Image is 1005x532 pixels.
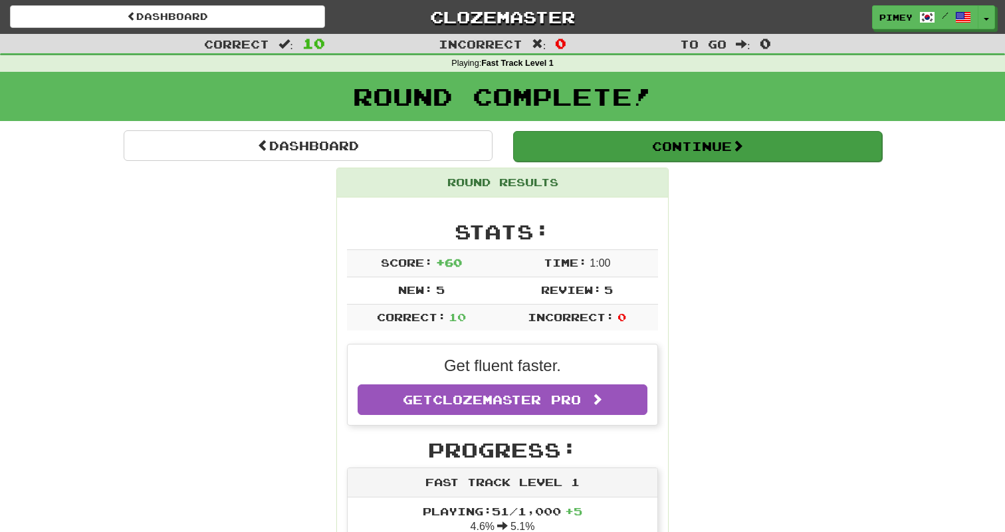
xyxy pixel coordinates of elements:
[377,311,446,323] span: Correct:
[358,354,647,377] p: Get fluent faster.
[544,256,587,269] span: Time:
[381,256,433,269] span: Score:
[541,283,602,296] span: Review:
[204,37,269,51] span: Correct
[347,439,658,461] h2: Progress:
[348,468,657,497] div: Fast Track Level 1
[879,11,913,23] span: pimey
[423,505,582,517] span: Playing: 51 / 1,000
[436,256,462,269] span: + 60
[942,11,949,20] span: /
[481,59,554,68] strong: Fast Track Level 1
[124,130,493,161] a: Dashboard
[345,5,660,29] a: Clozemaster
[604,283,613,296] span: 5
[358,384,647,415] a: GetClozemaster Pro
[555,35,566,51] span: 0
[433,392,581,407] span: Clozemaster Pro
[302,35,325,51] span: 10
[565,505,582,517] span: + 5
[439,37,522,51] span: Incorrect
[337,168,668,198] div: Round Results
[760,35,771,51] span: 0
[5,83,1000,110] h1: Round Complete!
[513,131,882,162] button: Continue
[347,221,658,243] h2: Stats:
[617,311,626,323] span: 0
[532,39,546,50] span: :
[10,5,325,28] a: Dashboard
[398,283,433,296] span: New:
[590,257,610,269] span: 1 : 0 0
[528,311,614,323] span: Incorrect:
[680,37,726,51] span: To go
[279,39,293,50] span: :
[436,283,445,296] span: 5
[872,5,978,29] a: pimey /
[736,39,750,50] span: :
[449,311,466,323] span: 10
